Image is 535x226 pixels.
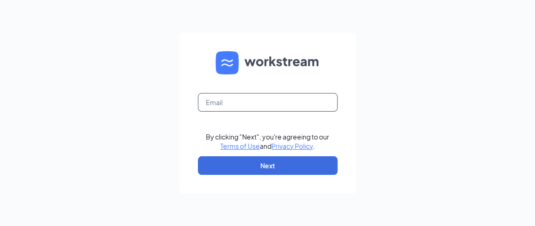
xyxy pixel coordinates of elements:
a: Terms of Use [220,142,260,150]
div: By clicking "Next", you're agreeing to our and . [206,132,329,151]
img: WS logo and Workstream text [216,51,320,74]
a: Privacy Policy [271,142,313,150]
input: Email [198,93,338,112]
button: Next [198,156,338,175]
